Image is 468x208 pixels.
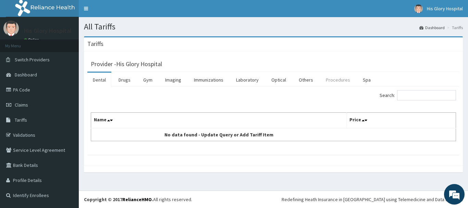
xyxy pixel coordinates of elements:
div: Redefining Heath Insurance in [GEOGRAPHIC_DATA] using Telemedicine and Data Science! [282,196,463,203]
div: Minimize live chat window [112,3,129,20]
span: Dashboard [15,72,37,78]
a: Dental [87,73,111,87]
a: Immunizations [188,73,229,87]
h3: Tariffs [87,41,103,47]
textarea: Type your message and hit 'Enter' [3,137,131,161]
span: We're online! [40,61,95,130]
a: RelianceHMO [122,196,152,203]
input: Search: [397,90,456,100]
span: Switch Providers [15,57,50,63]
a: Spa [357,73,376,87]
label: Search: [380,90,456,100]
h3: Provider - His Glory Hospital [91,61,162,67]
a: Procedures [320,73,356,87]
a: Imaging [160,73,187,87]
th: Price [346,113,456,129]
footer: All rights reserved. [79,191,468,208]
p: His Glory Hospital [24,28,72,34]
span: His Glory Hospital [427,5,463,12]
span: Claims [15,102,28,108]
img: User Image [414,4,423,13]
a: Gym [138,73,158,87]
img: d_794563401_company_1708531726252_794563401 [13,34,28,51]
h1: All Tariffs [84,22,463,31]
a: Optical [266,73,292,87]
a: Drugs [113,73,136,87]
td: No data found - Update Query or Add Tariff Item [91,128,347,141]
img: User Image [3,21,19,36]
a: Others [293,73,319,87]
strong: Copyright © 2017 . [84,196,153,203]
th: Name [91,113,347,129]
a: Online [24,37,40,42]
div: Chat with us now [36,38,115,47]
li: Tariffs [445,25,463,30]
span: Tariffs [15,117,27,123]
a: Laboratory [231,73,264,87]
a: Dashboard [419,25,445,30]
